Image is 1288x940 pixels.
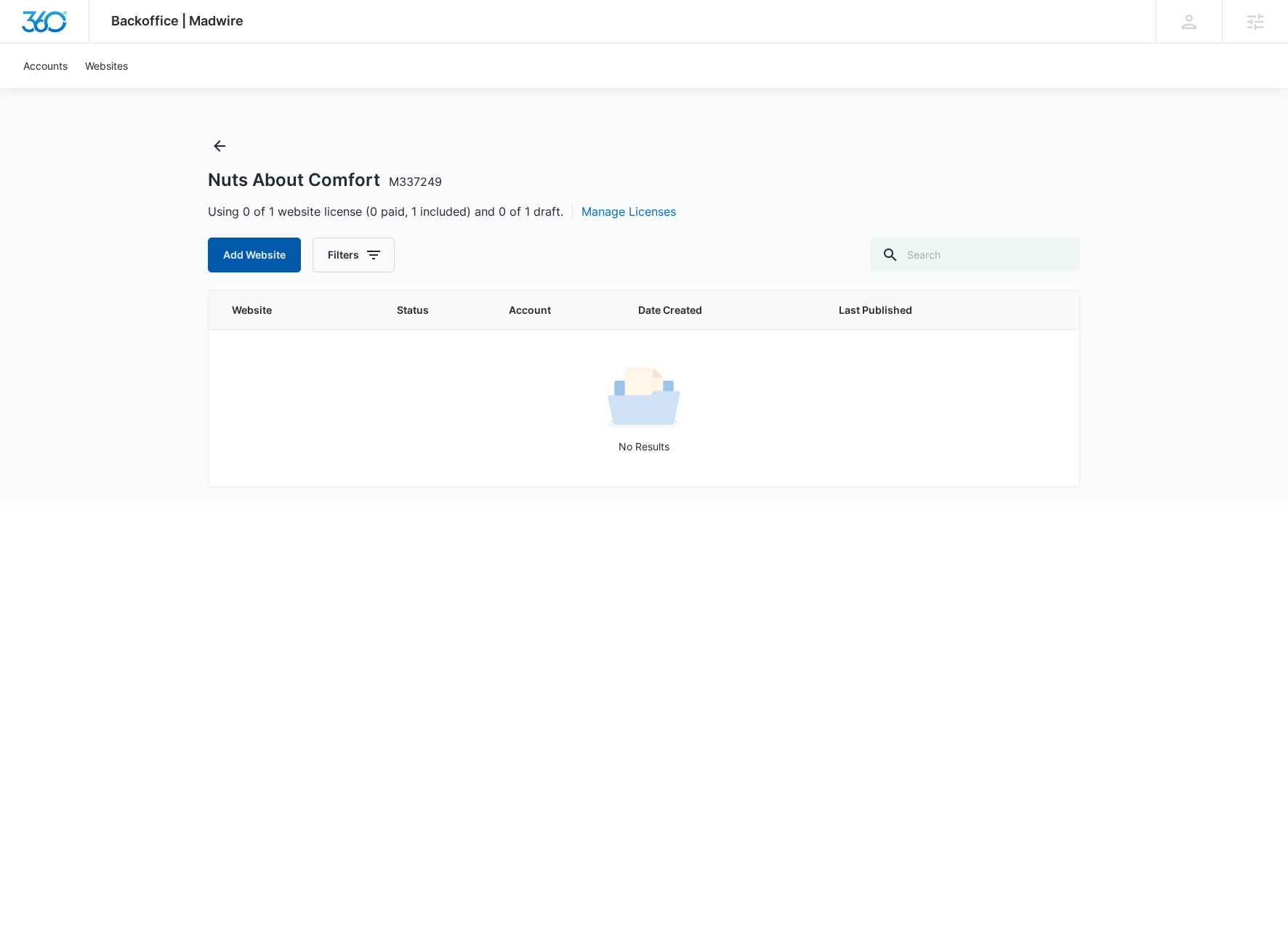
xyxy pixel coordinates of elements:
[870,238,1080,272] input: Search
[509,302,603,317] span: Account
[208,203,676,220] span: Using 0 of 1 website license (0 paid, 1 included) and 0 of 1 draft.
[232,302,341,317] span: Website
[389,174,442,189] span: M337249
[208,134,231,158] button: Back
[111,13,243,28] span: Backoffice | Madwire
[209,439,1079,454] p: No Results
[839,302,1000,317] span: Last Published
[313,238,395,272] button: Filters
[208,169,442,191] h1: Nuts About Comfort
[208,238,301,272] button: Add Website
[638,302,784,317] span: Date Created
[15,44,76,88] a: Accounts
[76,44,137,88] a: Websites
[581,203,676,220] button: Manage Licenses
[397,302,474,317] span: Status
[608,362,680,435] img: No Results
